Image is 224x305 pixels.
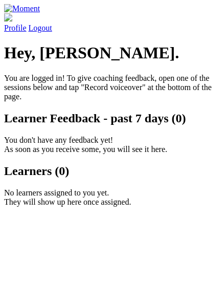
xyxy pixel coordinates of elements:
[4,4,40,13] img: Moment
[4,112,220,125] h2: Learner Feedback - past 7 days (0)
[4,164,220,178] h2: Learners (0)
[4,13,220,32] a: Profile
[4,188,220,207] p: No learners assigned to you yet. They will show up here once assigned.
[4,74,220,101] p: You are logged in! To give coaching feedback, open one of the sessions below and tap "Record voic...
[29,24,52,32] a: Logout
[4,136,220,154] p: You don't have any feedback yet! As soon as you receive some, you will see it here.
[4,43,220,62] h1: Hey, [PERSON_NAME].
[4,13,12,21] img: default_avatar-b4e2223d03051bc43aaaccfb402a43260a3f17acc7fafc1603fdf008d6cba3c9.png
